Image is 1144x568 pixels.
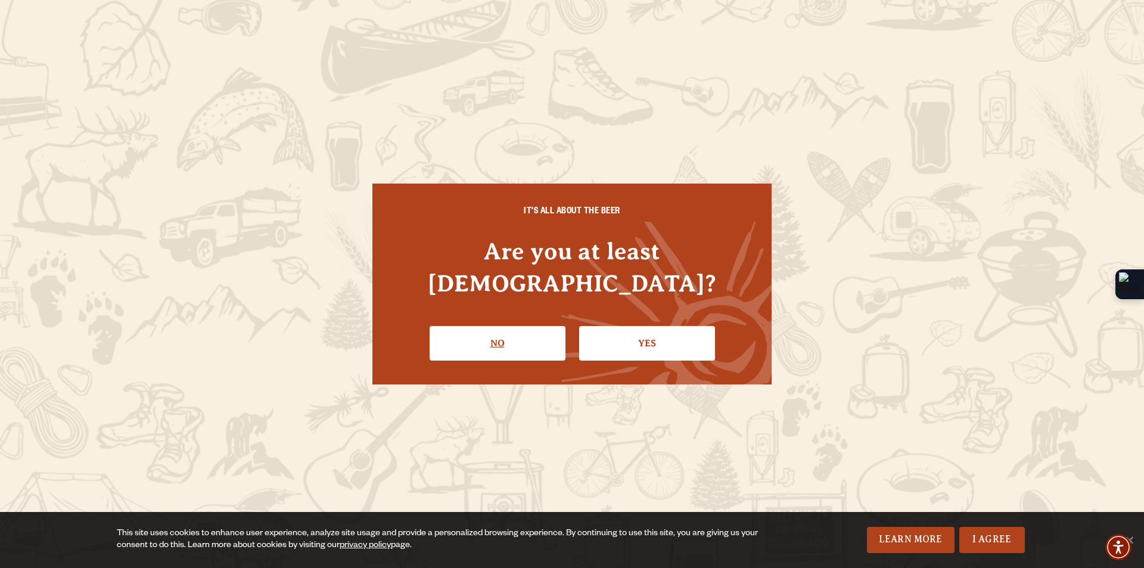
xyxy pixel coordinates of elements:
[959,527,1025,553] a: I Agree
[396,235,748,299] h4: Are you at least [DEMOGRAPHIC_DATA]?
[396,207,748,218] h6: IT'S ALL ABOUT THE BEER
[1105,534,1131,560] div: Accessibility Menu
[117,528,767,552] div: This site uses cookies to enhance user experience, analyze site usage and provide a personalized ...
[1119,272,1140,296] img: Extension Icon
[340,541,391,551] a: privacy policy
[579,326,715,361] a: Confirm I'm 21 or older
[430,326,565,361] a: No
[867,527,955,553] a: Learn More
